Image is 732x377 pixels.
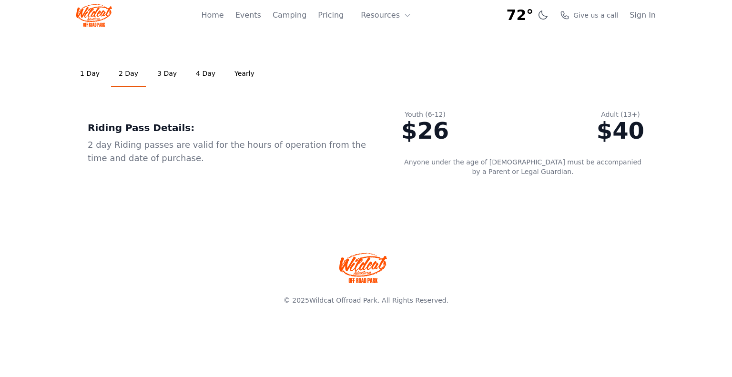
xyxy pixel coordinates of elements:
[339,253,387,283] img: Wildcat Offroad park
[401,110,449,119] div: Youth (6-12)
[355,6,417,25] button: Resources
[235,10,261,21] a: Events
[88,138,371,165] div: 2 day Riding passes are valid for the hours of operation from the time and date of purchase.
[597,119,644,142] div: $40
[150,61,184,87] a: 3 Day
[88,121,371,134] div: Riding Pass Details:
[309,296,377,304] a: Wildcat Offroad Park
[507,7,534,24] span: 72°
[72,61,107,87] a: 1 Day
[227,61,262,87] a: Yearly
[111,61,146,87] a: 2 Day
[273,10,306,21] a: Camping
[401,157,644,176] p: Anyone under the age of [DEMOGRAPHIC_DATA] must be accompanied by a Parent or Legal Guardian.
[630,10,656,21] a: Sign In
[284,296,448,304] span: © 2025 . All Rights Reserved.
[318,10,344,21] a: Pricing
[573,10,618,20] span: Give us a call
[560,10,618,20] a: Give us a call
[188,61,223,87] a: 4 Day
[401,119,449,142] div: $26
[201,10,224,21] a: Home
[597,110,644,119] div: Adult (13+)
[76,4,112,27] img: Wildcat Logo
